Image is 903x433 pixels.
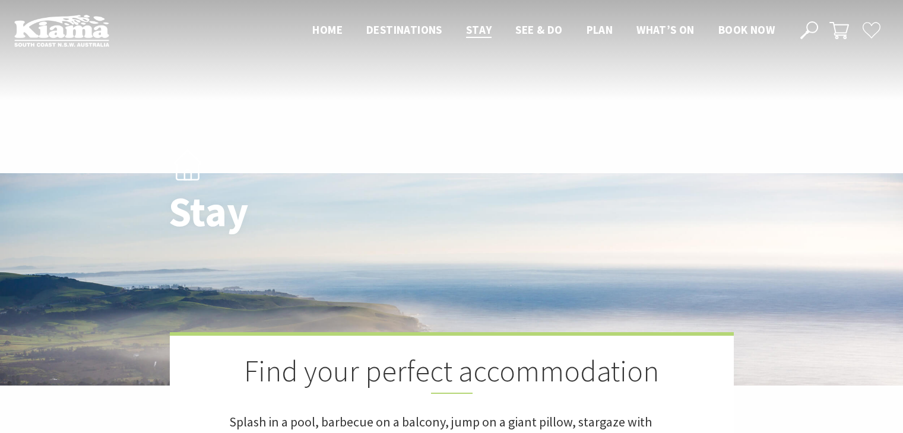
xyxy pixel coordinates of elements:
[14,14,109,47] img: Kiama Logo
[312,23,343,37] span: Home
[229,354,674,394] h2: Find your perfect accommodation
[515,23,562,37] span: See & Do
[466,23,492,37] span: Stay
[366,23,442,37] span: Destinations
[169,189,504,235] h1: Stay
[300,21,787,40] nav: Main Menu
[587,23,613,37] span: Plan
[718,23,775,37] span: Book now
[636,23,695,37] span: What’s On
